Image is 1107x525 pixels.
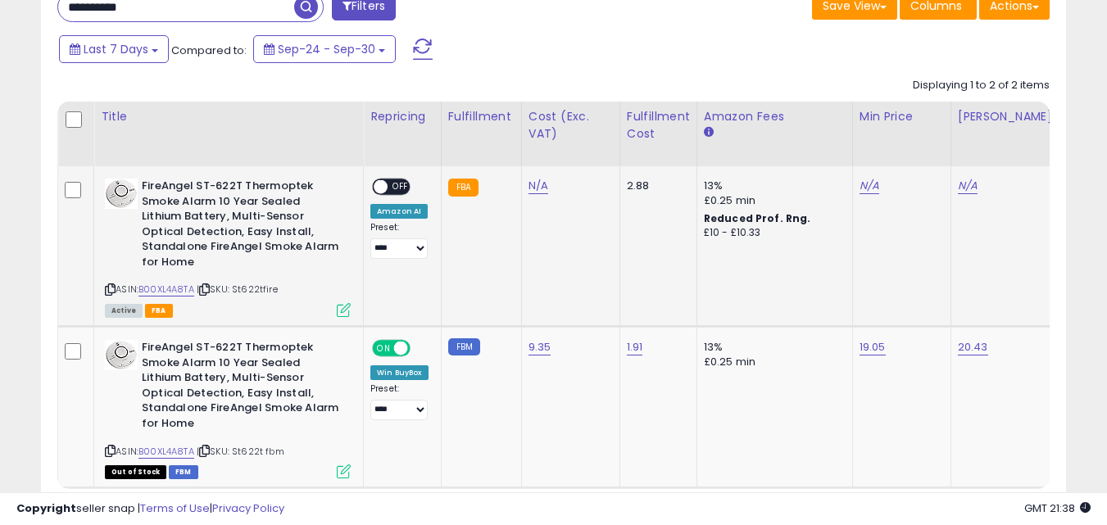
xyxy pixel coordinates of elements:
[59,35,169,63] button: Last 7 Days
[860,108,944,125] div: Min Price
[105,304,143,318] span: All listings currently available for purchase on Amazon
[704,179,840,193] div: 13%
[704,340,840,355] div: 13%
[84,41,148,57] span: Last 7 Days
[105,179,351,315] div: ASIN:
[138,283,194,296] a: B00XL4A8TA
[627,339,643,355] a: 1.91
[197,445,284,458] span: | SKU: St622t fbm
[138,445,194,459] a: B00XL4A8TA
[1024,500,1091,516] span: 2025-10-8 21:38 GMT
[370,222,429,259] div: Preset:
[529,339,551,355] a: 9.35
[704,226,840,240] div: £10 - £10.33
[370,365,429,380] div: Win BuyBox
[860,178,879,194] a: N/A
[704,355,840,369] div: £0.25 min
[704,193,840,208] div: £0.25 min
[16,501,284,517] div: seller snap | |
[408,342,434,355] span: OFF
[370,108,434,125] div: Repricing
[101,108,356,125] div: Title
[105,179,138,209] img: 41KjUu0L7jL._SL40_.jpg
[253,35,396,63] button: Sep-24 - Sep-30
[142,340,341,435] b: FireAngel ST-622T Thermoptek Smoke Alarm 10 Year Sealed Lithium Battery, Multi-Sensor Optical Det...
[278,41,375,57] span: Sep-24 - Sep-30
[140,500,210,516] a: Terms of Use
[627,108,690,143] div: Fulfillment Cost
[913,78,1050,93] div: Displaying 1 to 2 of 2 items
[627,179,684,193] div: 2.88
[142,179,341,274] b: FireAngel ST-622T Thermoptek Smoke Alarm 10 Year Sealed Lithium Battery, Multi-Sensor Optical Det...
[105,340,138,370] img: 41KjUu0L7jL._SL40_.jpg
[860,339,886,355] a: 19.05
[529,108,613,143] div: Cost (Exc. VAT)
[370,204,428,219] div: Amazon AI
[704,108,846,125] div: Amazon Fees
[704,211,811,225] b: Reduced Prof. Rng.
[448,108,515,125] div: Fulfillment
[16,500,76,516] strong: Copyright
[388,180,414,194] span: OFF
[374,342,394,355] span: ON
[212,500,284,516] a: Privacy Policy
[105,465,166,479] span: All listings that are currently out of stock and unavailable for purchase on Amazon
[145,304,173,318] span: FBA
[448,338,480,355] small: FBM
[171,43,247,58] span: Compared to:
[197,283,278,296] span: | SKU: St622tfire
[958,339,988,355] a: 20.43
[958,108,1055,125] div: [PERSON_NAME]
[529,178,548,194] a: N/A
[704,125,714,140] small: Amazon Fees.
[169,465,198,479] span: FBM
[370,383,429,420] div: Preset:
[958,178,978,194] a: N/A
[448,179,479,197] small: FBA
